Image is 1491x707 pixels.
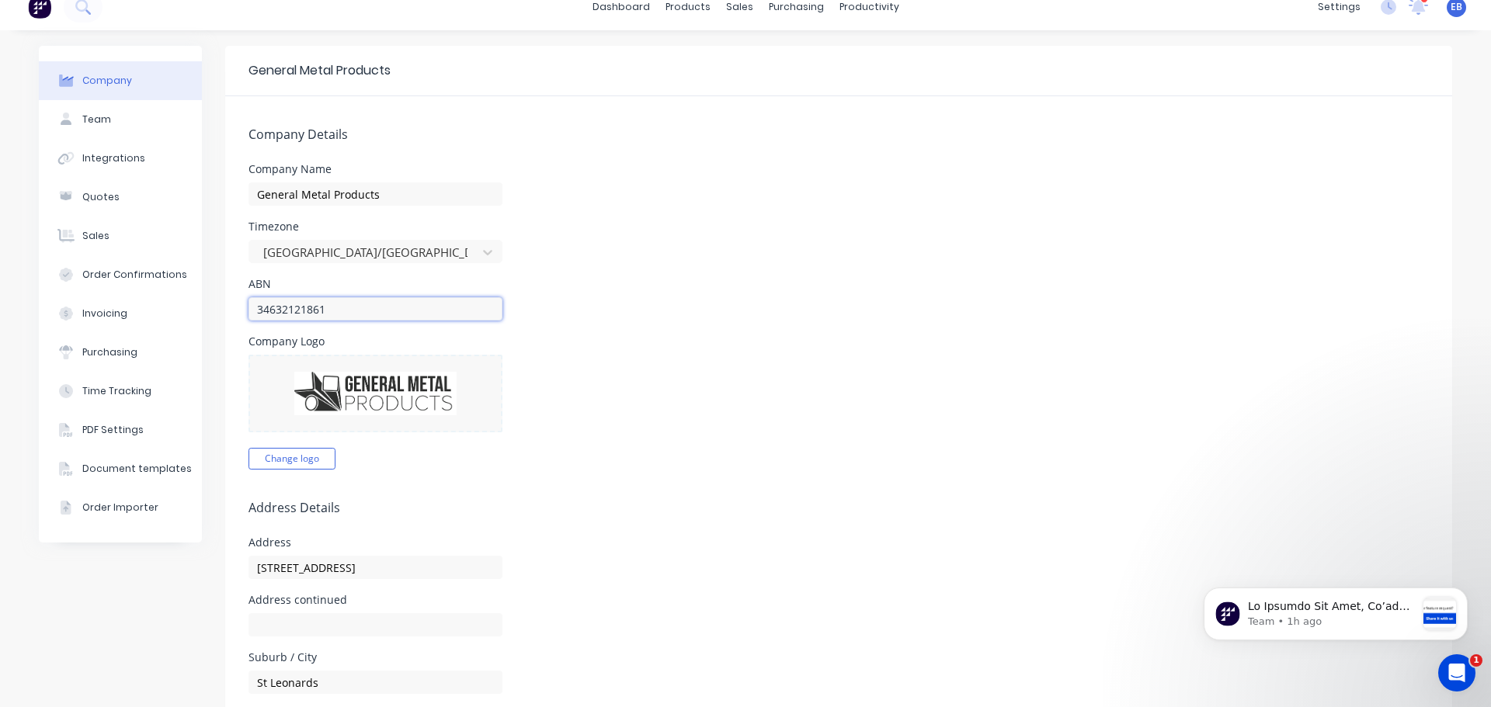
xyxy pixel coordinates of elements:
button: Sales [39,217,202,255]
p: Message from Team, sent 1h ago [68,58,235,72]
iframe: Intercom live chat [1438,654,1475,691]
span: 1 [1470,654,1482,667]
div: Company Logo [248,336,502,347]
button: Invoicing [39,294,202,333]
button: Time Tracking [39,372,202,411]
button: Company [39,61,202,100]
div: Order Confirmations [82,268,187,282]
div: Invoicing [82,307,127,321]
h5: Company Details [248,127,1429,142]
button: Order Confirmations [39,255,202,294]
button: Quotes [39,178,202,217]
div: Time Tracking [82,384,151,398]
div: Document templates [82,462,192,476]
iframe: Intercom notifications message [1180,556,1491,665]
button: Team [39,100,202,139]
div: Timezone [248,221,502,232]
div: General Metal Products [248,61,391,80]
div: PDF Settings [82,423,144,437]
div: ABN [248,279,502,289]
button: Change logo [248,448,335,470]
button: Document templates [39,449,202,488]
div: Address continued [248,594,502,605]
div: Sales [82,229,109,243]
div: Company [82,74,132,88]
div: Address [248,537,502,548]
div: Purchasing [82,345,137,359]
h5: Address Details [248,501,1429,515]
div: Quotes [82,190,120,204]
button: Purchasing [39,333,202,372]
button: Integrations [39,139,202,178]
button: PDF Settings [39,411,202,449]
div: Company Name [248,164,502,175]
div: Suburb / City [248,652,502,663]
div: Team [82,113,111,126]
div: Order Importer [82,501,158,515]
button: Order Importer [39,488,202,527]
div: Integrations [82,151,145,165]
